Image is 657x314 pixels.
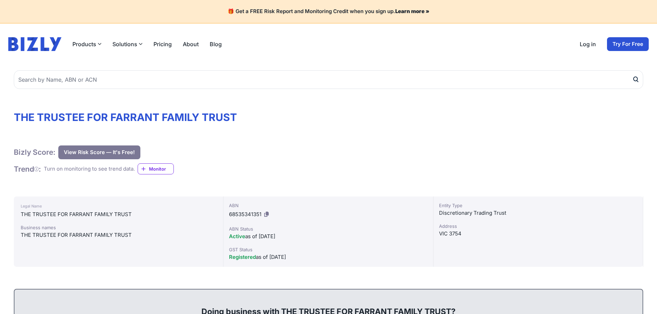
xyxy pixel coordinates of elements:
[21,202,216,210] div: Legal Name
[58,145,140,159] button: View Risk Score — It's Free!
[21,231,216,239] div: THE TRUSTEE FOR FARRANT FAMILY TRUST
[44,165,135,173] div: Turn on monitoring to see trend data.
[395,8,429,14] a: Learn more »
[14,164,41,174] h1: Trend :
[229,202,427,209] div: ABN
[14,70,643,89] input: Search by Name, ABN or ACN
[14,111,643,123] h1: THE TRUSTEE FOR FARRANT FAMILY TRUST
[138,163,174,174] a: Monitor
[580,40,596,48] a: Log in
[229,254,256,260] span: Registered
[229,225,427,232] div: ABN Status
[210,40,222,48] a: Blog
[439,230,637,238] div: VIC 3754
[229,211,261,217] span: 68535341351
[229,232,427,241] div: as of [DATE]
[14,148,56,157] h1: Bizly Score:
[439,202,637,209] div: Entity Type
[149,165,173,172] span: Monitor
[183,40,199,48] a: About
[229,246,427,253] div: GST Status
[607,37,649,51] a: Try For Free
[72,40,101,48] button: Products
[439,223,637,230] div: Address
[439,209,637,217] div: Discretionary Trading Trust
[229,233,245,240] span: Active
[8,8,649,15] h4: 🎁 Get a FREE Risk Report and Monitoring Credit when you sign up.
[21,224,216,231] div: Business names
[112,40,142,48] button: Solutions
[153,40,172,48] a: Pricing
[21,210,216,219] div: THE TRUSTEE FOR FARRANT FAMILY TRUST
[229,253,427,261] div: as of [DATE]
